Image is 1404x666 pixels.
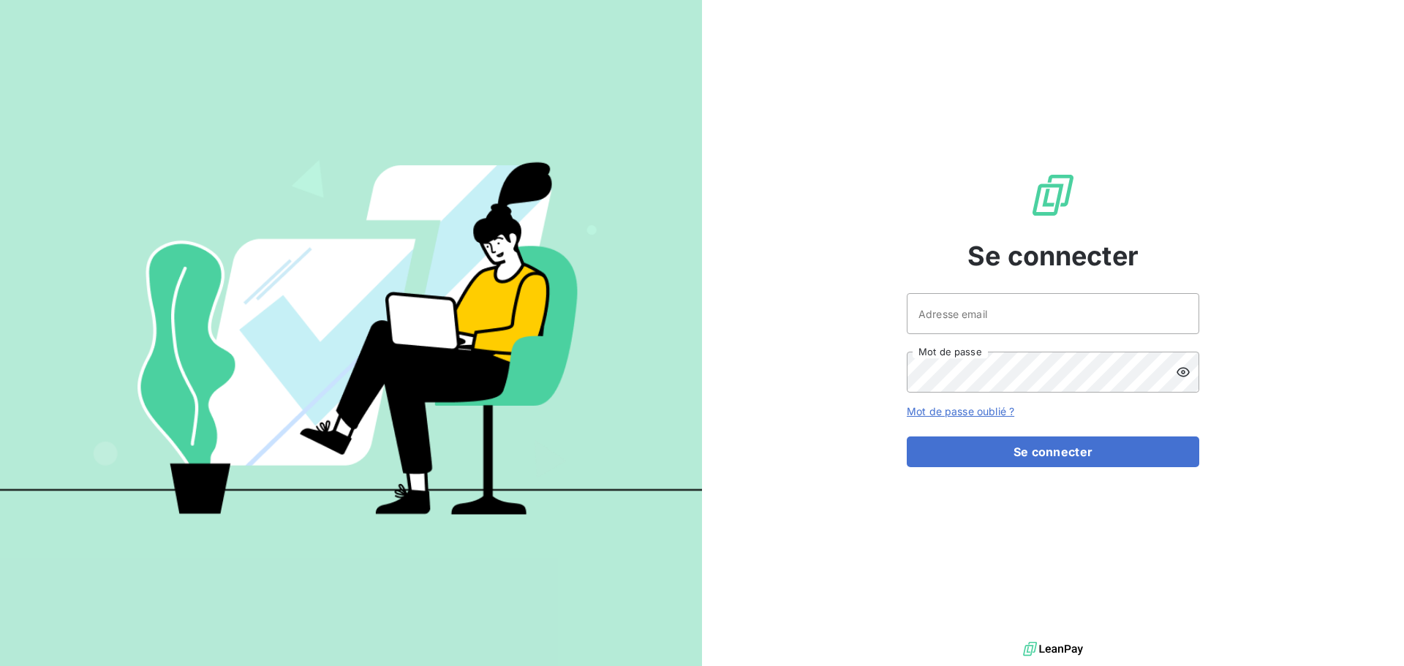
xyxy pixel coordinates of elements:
span: Se connecter [967,236,1139,276]
a: Mot de passe oublié ? [907,405,1014,417]
input: placeholder [907,293,1199,334]
img: Logo LeanPay [1030,172,1076,219]
img: logo [1023,638,1083,660]
button: Se connecter [907,436,1199,467]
